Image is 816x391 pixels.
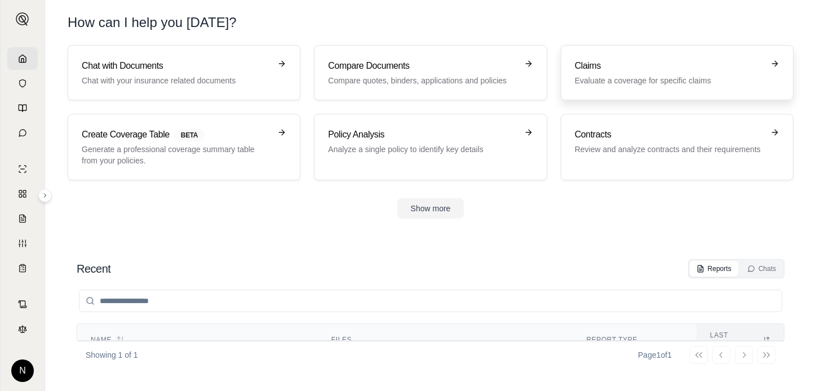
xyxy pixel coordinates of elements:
[7,183,38,205] a: Policy Comparisons
[575,144,764,155] p: Review and analyze contracts and their requirements
[7,122,38,144] a: Chat
[314,45,547,100] a: Compare DocumentsCompare quotes, binders, applications and policies
[7,207,38,230] a: Claim Coverage
[328,128,517,141] h3: Policy Analysis
[91,335,304,344] div: Name
[7,318,38,340] a: Legal Search Engine
[77,261,110,277] h2: Recent
[561,114,793,180] a: ContractsReview and analyze contracts and their requirements
[82,75,270,86] p: Chat with your insurance related documents
[82,144,270,166] p: Generate a professional coverage summary table from your policies.
[573,324,696,356] th: Report Type
[7,257,38,279] a: Coverage Table
[82,128,270,141] h3: Create Coverage Table
[561,45,793,100] a: ClaimsEvaluate a coverage for specific claims
[575,128,764,141] h3: Contracts
[11,359,34,382] div: N
[16,12,29,26] img: Expand sidebar
[38,189,52,202] button: Expand sidebar
[328,59,517,73] h3: Compare Documents
[7,293,38,316] a: Contract Analysis
[710,331,770,349] div: Last modified
[11,8,34,30] button: Expand sidebar
[68,45,300,100] a: Chat with DocumentsChat with your insurance related documents
[328,75,517,86] p: Compare quotes, binders, applications and policies
[697,264,731,273] div: Reports
[690,261,738,277] button: Reports
[575,75,764,86] p: Evaluate a coverage for specific claims
[174,129,205,141] span: BETA
[68,114,300,180] a: Create Coverage TableBETAGenerate a professional coverage summary table from your policies.
[7,97,38,119] a: Prompt Library
[328,144,517,155] p: Analyze a single policy to identify key details
[318,324,573,356] th: Files
[747,264,776,273] div: Chats
[7,72,38,95] a: Documents Vault
[7,158,38,180] a: Single Policy
[314,114,547,180] a: Policy AnalysisAnalyze a single policy to identify key details
[68,14,793,32] h1: How can I help you [DATE]?
[7,47,38,70] a: Home
[740,261,783,277] button: Chats
[638,349,672,361] div: Page 1 of 1
[397,198,464,219] button: Show more
[82,59,270,73] h3: Chat with Documents
[575,59,764,73] h3: Claims
[7,232,38,255] a: Custom Report
[86,349,138,361] p: Showing 1 of 1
